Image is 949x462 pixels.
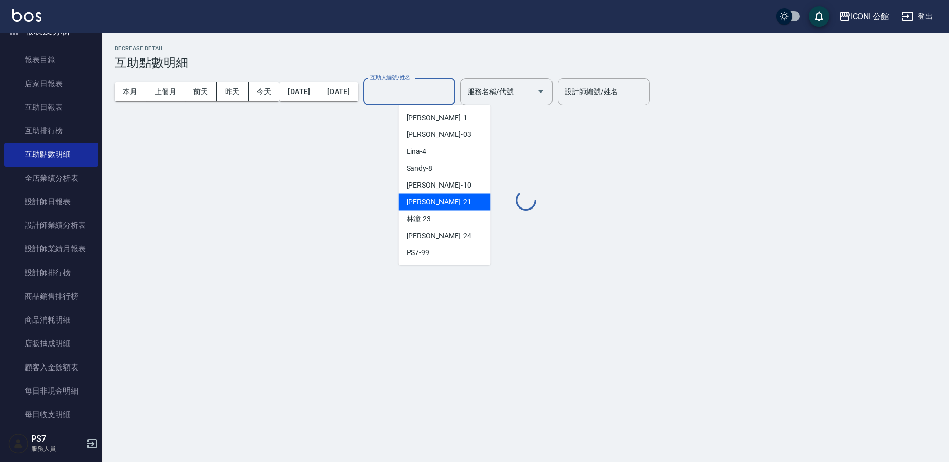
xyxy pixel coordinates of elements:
span: PS7 -99 [407,247,430,258]
div: ICONI 公館 [851,10,890,23]
button: 上個月 [146,82,185,101]
a: 互助排行榜 [4,119,98,143]
a: 設計師業績月報表 [4,237,98,261]
img: Person [8,433,29,454]
button: [DATE] [279,82,319,101]
a: 互助日報表 [4,96,98,119]
a: 店家日報表 [4,72,98,96]
a: 設計師業績分析表 [4,214,98,237]
p: 服務人員 [31,444,83,453]
span: [PERSON_NAME] -24 [407,230,471,241]
span: 林潼 -23 [407,214,431,224]
a: 商品銷售排行榜 [4,285,98,308]
button: 本月 [115,82,146,101]
h3: 互助點數明細 [115,56,937,70]
span: [PERSON_NAME] -21 [407,197,471,207]
h5: PS7 [31,434,83,444]
button: 昨天 [217,82,249,101]
span: [PERSON_NAME] -03 [407,129,471,140]
a: 設計師排行榜 [4,261,98,285]
button: 登出 [897,7,937,26]
a: 店販抽成明細 [4,332,98,355]
span: Sandy -8 [407,163,433,174]
button: 今天 [249,82,280,101]
span: [PERSON_NAME] -1 [407,112,467,123]
a: 互助點數明細 [4,143,98,166]
label: 互助人編號/姓名 [370,74,410,81]
a: 顧客入金餘額表 [4,356,98,379]
a: 報表目錄 [4,48,98,72]
a: 全店業績分析表 [4,167,98,190]
a: 設計師日報表 [4,190,98,214]
h2: Decrease Detail [115,45,937,52]
button: save [809,6,829,27]
button: 前天 [185,82,217,101]
a: 每日收支明細 [4,403,98,426]
span: [PERSON_NAME] -10 [407,180,471,191]
a: 商品消耗明細 [4,308,98,332]
span: Lina -4 [407,146,427,157]
button: Open [533,83,549,100]
a: 每日非現金明細 [4,379,98,403]
img: Logo [12,9,41,22]
button: [DATE] [319,82,358,101]
button: ICONI 公館 [834,6,894,27]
